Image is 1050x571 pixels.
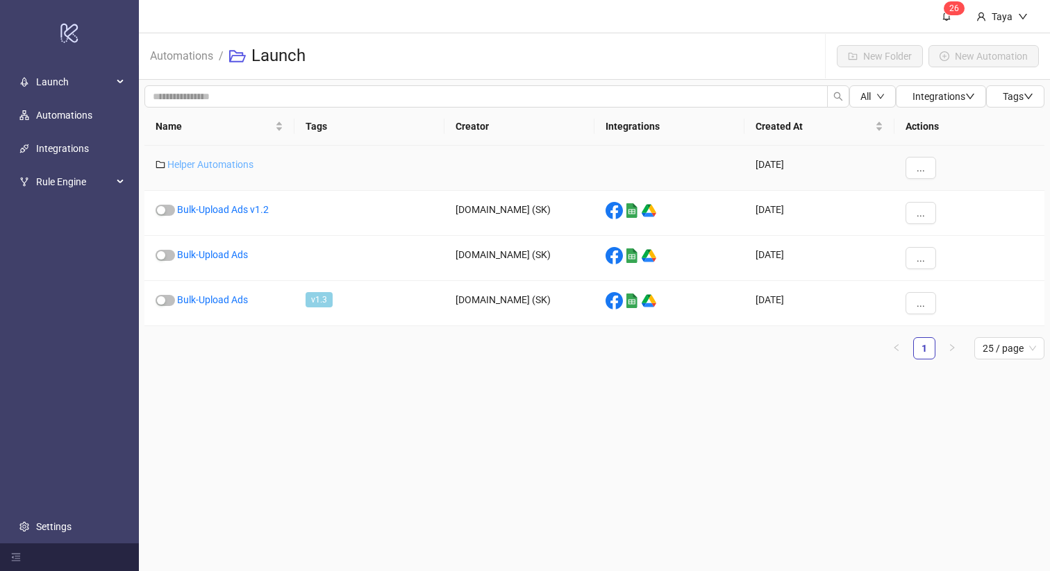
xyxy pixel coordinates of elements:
[833,92,843,101] span: search
[954,3,959,13] span: 6
[906,202,936,224] button: ...
[917,253,925,264] span: ...
[948,343,956,352] span: right
[177,249,248,260] a: Bulk-Upload Ads
[917,162,925,173] span: ...
[156,160,165,169] span: folder
[744,146,894,191] div: [DATE]
[1003,91,1033,102] span: Tags
[906,247,936,269] button: ...
[444,281,594,326] div: [DOMAIN_NAME] (SK)
[594,108,744,146] th: Integrations
[849,85,896,108] button: Alldown
[876,92,885,101] span: down
[444,108,594,146] th: Creator
[229,48,246,65] span: folder-open
[36,68,112,96] span: Launch
[949,3,954,13] span: 2
[36,168,112,196] span: Rule Engine
[306,292,333,307] span: v1.3
[11,552,21,562] span: menu-fold
[744,236,894,281] div: [DATE]
[251,45,306,67] h3: Launch
[912,91,975,102] span: Integrations
[744,108,894,146] th: Created At
[19,177,29,187] span: fork
[906,292,936,314] button: ...
[892,343,901,352] span: left
[144,108,294,146] th: Name
[941,337,963,359] li: Next Page
[896,85,986,108] button: Integrationsdown
[156,119,272,134] span: Name
[19,77,29,87] span: rocket
[860,91,871,102] span: All
[756,119,872,134] span: Created At
[294,108,444,146] th: Tags
[744,191,894,236] div: [DATE]
[965,92,975,101] span: down
[444,191,594,236] div: [DOMAIN_NAME] (SK)
[36,521,72,532] a: Settings
[941,337,963,359] button: right
[976,12,986,22] span: user
[942,11,951,21] span: bell
[974,337,1044,359] div: Page Size
[177,294,248,305] a: Bulk-Upload Ads
[928,45,1039,67] button: New Automation
[906,157,936,179] button: ...
[147,47,216,62] a: Automations
[177,204,269,215] a: Bulk-Upload Ads v1.2
[885,337,908,359] li: Previous Page
[36,110,92,121] a: Automations
[917,207,925,219] span: ...
[837,45,923,67] button: New Folder
[219,34,224,78] li: /
[914,338,935,359] a: 1
[1024,92,1033,101] span: down
[894,108,1044,146] th: Actions
[913,337,935,359] li: 1
[917,298,925,309] span: ...
[36,143,89,154] a: Integrations
[1018,12,1028,22] span: down
[167,159,253,170] a: Helper Automations
[944,1,965,15] sup: 26
[983,338,1036,359] span: 25 / page
[986,85,1044,108] button: Tagsdown
[986,9,1018,24] div: Taya
[885,337,908,359] button: left
[444,236,594,281] div: [DOMAIN_NAME] (SK)
[744,281,894,326] div: [DATE]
